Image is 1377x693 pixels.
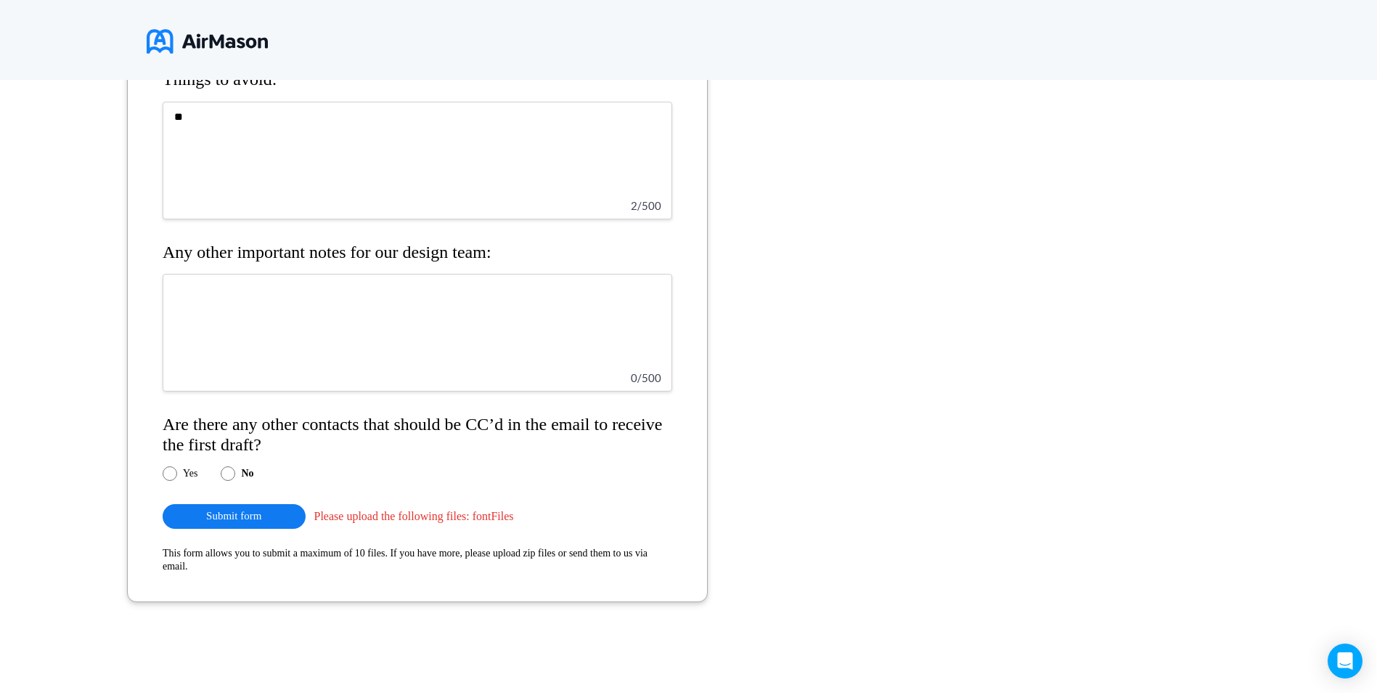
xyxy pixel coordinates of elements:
label: Yes [183,468,197,479]
h4: Are there any other contacts that should be CC’d in the email to receive the first draft? [163,415,672,455]
span: Please upload the following files: fontFiles [314,510,673,523]
div: Open Intercom Messenger [1328,644,1362,678]
img: logo [147,23,268,60]
span: This form allows you to submit a maximum of 10 files. If you have more, please upload zip files o... [163,548,647,572]
button: Submit form [163,504,306,528]
span: 0 / 500 [631,371,661,384]
label: No [241,468,253,479]
h4: Any other important notes for our design team: [163,243,672,263]
span: 2 / 500 [631,199,661,212]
